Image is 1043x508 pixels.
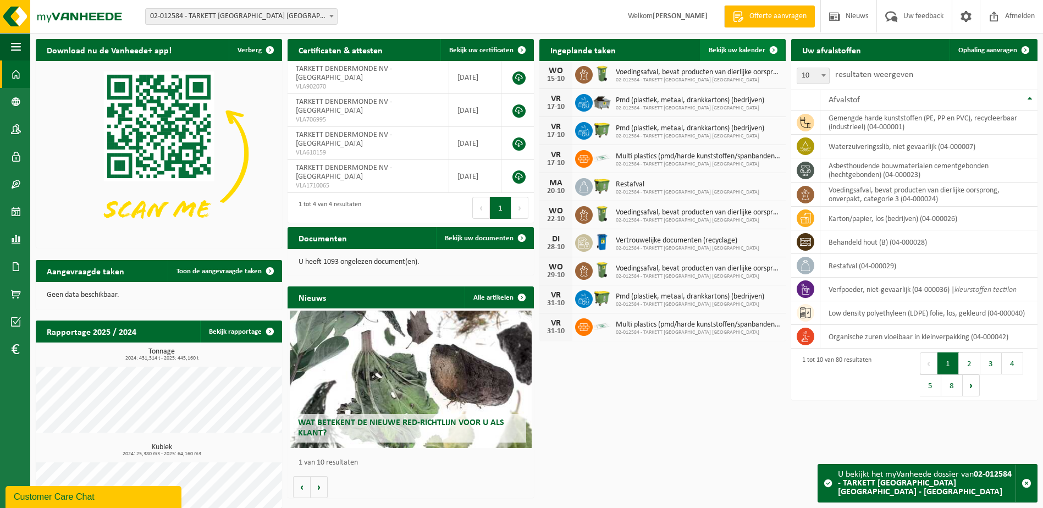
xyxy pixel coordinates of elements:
label: resultaten weergeven [835,70,913,79]
h2: Download nu de Vanheede+ app! [36,39,183,60]
td: karton/papier, los (bedrijven) (04-000026) [820,207,1038,230]
h2: Documenten [288,227,358,249]
span: 02-012584 - TARKETT [GEOGRAPHIC_DATA] [GEOGRAPHIC_DATA] [616,245,759,252]
span: 02-012584 - TARKETT [GEOGRAPHIC_DATA] [GEOGRAPHIC_DATA] [616,329,780,336]
span: 02-012584 - TARKETT [GEOGRAPHIC_DATA] [GEOGRAPHIC_DATA] [616,217,780,224]
button: 1 [937,352,959,374]
span: Pmd (plastiek, metaal, drankkartons) (bedrijven) [616,292,764,301]
h3: Tonnage [41,348,282,361]
a: Ophaling aanvragen [950,39,1036,61]
span: Pmd (plastiek, metaal, drankkartons) (bedrijven) [616,96,764,105]
span: Bekijk uw certificaten [449,47,514,54]
button: 2 [959,352,980,374]
span: Verberg [238,47,262,54]
button: Next [963,374,980,396]
button: Previous [472,197,490,219]
div: MA [545,179,567,187]
div: WO [545,263,567,272]
h2: Aangevraagde taken [36,260,135,281]
div: VR [545,291,567,300]
span: 02-012584 - TARKETT [GEOGRAPHIC_DATA] [GEOGRAPHIC_DATA] [616,133,764,140]
h3: Kubiek [41,444,282,457]
button: Volgende [311,476,328,498]
span: 02-012584 - TARKETT DENDERMONDE NV - DENDERMONDE [146,9,337,24]
div: 28-10 [545,244,567,251]
span: 02-012584 - TARKETT [GEOGRAPHIC_DATA] [GEOGRAPHIC_DATA] [616,189,759,196]
img: Download de VHEPlus App [36,61,282,246]
span: VLA610159 [296,148,440,157]
button: 4 [1002,352,1023,374]
i: kleurstoffen tectilon [954,286,1017,294]
h2: Uw afvalstoffen [791,39,872,60]
div: 15-10 [545,75,567,83]
button: Previous [920,352,937,374]
img: LP-SK-00500-LPE-16 [593,148,611,167]
h2: Ingeplande taken [539,39,627,60]
button: Next [511,197,528,219]
span: 10 [797,68,830,84]
span: Offerte aanvragen [747,11,809,22]
span: 02-012584 - TARKETT [GEOGRAPHIC_DATA] [GEOGRAPHIC_DATA] [616,105,764,112]
p: 1 van 10 resultaten [299,459,528,467]
td: [DATE] [449,160,501,193]
a: Toon de aangevraagde taken [168,260,281,282]
div: VR [545,151,567,159]
a: Bekijk uw certificaten [440,39,533,61]
div: 31-10 [545,328,567,335]
div: U bekijkt het myVanheede dossier van [838,465,1016,502]
div: WO [545,67,567,75]
a: Bekijk uw kalender [700,39,785,61]
a: Alle artikelen [465,286,533,308]
img: WB-0140-HPE-GN-50 [593,205,611,223]
span: Toon de aangevraagde taken [176,268,262,275]
span: Wat betekent de nieuwe RED-richtlijn voor u als klant? [298,418,504,438]
span: Multi plastics (pmd/harde kunststoffen/spanbanden/eps/folie naturel/folie gemeng... [616,321,780,329]
img: WB-5000-GAL-GY-01 [593,92,611,111]
iframe: chat widget [5,484,184,508]
button: 8 [941,374,963,396]
td: gemengde harde kunststoffen (PE, PP en PVC), recycleerbaar (industrieel) (04-000001) [820,111,1038,135]
span: TARKETT DENDERMONDE NV - [GEOGRAPHIC_DATA] [296,65,392,82]
div: 20-10 [545,187,567,195]
button: 3 [980,352,1002,374]
span: Vertrouwelijke documenten (recyclage) [616,236,759,245]
p: Geen data beschikbaar. [47,291,271,299]
a: Wat betekent de nieuwe RED-richtlijn voor u als klant? [290,311,531,448]
div: VR [545,95,567,103]
div: 17-10 [545,159,567,167]
span: 2024: 25,380 m3 - 2025: 64,160 m3 [41,451,282,457]
h2: Nieuws [288,286,337,308]
span: Voedingsafval, bevat producten van dierlijke oorsprong, onverpakt, categorie 3 [616,264,780,273]
td: low density polyethyleen (LDPE) folie, los, gekleurd (04-000040) [820,301,1038,325]
button: 5 [920,374,941,396]
a: Bekijk uw documenten [436,227,533,249]
img: WB-1100-HPE-GN-50 [593,120,611,139]
h2: Rapportage 2025 / 2024 [36,321,147,342]
img: WB-1100-HPE-GN-50 [593,289,611,307]
td: [DATE] [449,61,501,94]
button: 1 [490,197,511,219]
a: Offerte aanvragen [724,5,815,27]
div: 1 tot 4 van 4 resultaten [293,196,361,220]
img: LP-SK-00500-LPE-16 [593,317,611,335]
td: asbesthoudende bouwmaterialen cementgebonden (hechtgebonden) (04-000023) [820,158,1038,183]
div: 31-10 [545,300,567,307]
div: 22-10 [545,216,567,223]
span: Restafval [616,180,759,189]
span: TARKETT DENDERMONDE NV - [GEOGRAPHIC_DATA] [296,131,392,148]
strong: [PERSON_NAME] [653,12,708,20]
span: Bekijk uw kalender [709,47,765,54]
td: [DATE] [449,127,501,160]
p: U heeft 1093 ongelezen document(en). [299,258,523,266]
span: Afvalstof [829,96,860,104]
img: WB-0240-HPE-BE-09 [593,233,611,251]
td: organische zuren vloeibaar in kleinverpakking (04-000042) [820,325,1038,349]
span: Multi plastics (pmd/harde kunststoffen/spanbanden/eps/folie naturel/folie gemeng... [616,152,780,161]
span: 02-012584 - TARKETT [GEOGRAPHIC_DATA] [GEOGRAPHIC_DATA] [616,301,764,308]
span: 02-012584 - TARKETT [GEOGRAPHIC_DATA] [GEOGRAPHIC_DATA] [616,273,780,280]
span: 02-012584 - TARKETT [GEOGRAPHIC_DATA] [GEOGRAPHIC_DATA] [616,161,780,168]
span: Ophaling aanvragen [958,47,1017,54]
span: Voedingsafval, bevat producten van dierlijke oorsprong, onverpakt, categorie 3 [616,208,780,217]
div: 17-10 [545,103,567,111]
